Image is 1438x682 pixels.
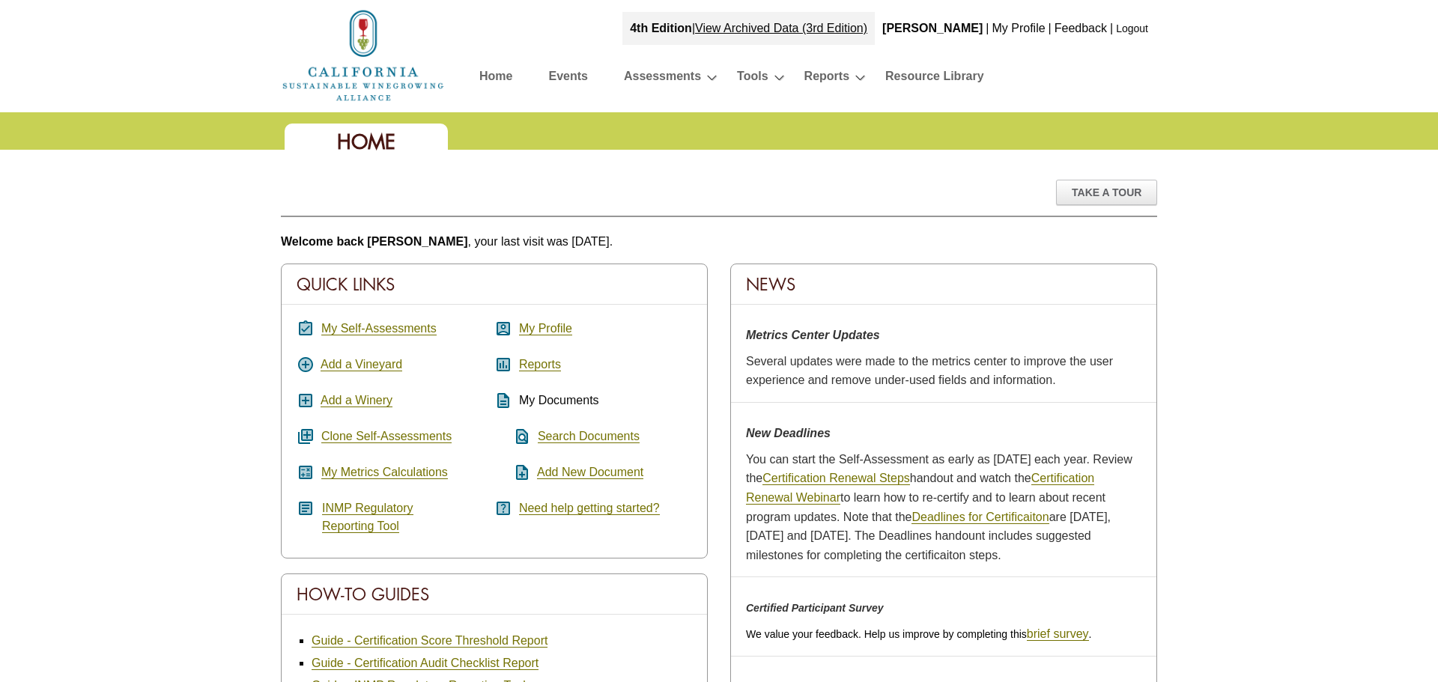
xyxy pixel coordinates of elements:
[519,394,599,407] span: My Documents
[321,430,452,443] a: Clone Self-Assessments
[297,427,315,445] i: queue
[282,264,707,305] div: Quick Links
[624,66,701,92] a: Assessments
[746,628,1091,640] span: We value your feedback. Help us improve by completing this .
[297,392,315,409] i: add_box
[297,499,315,517] i: article
[1055,22,1107,34] a: Feedback
[321,394,392,407] a: Add a Winery
[322,502,413,533] a: INMP RegulatoryReporting Tool
[297,320,315,338] i: assignment_turned_in
[312,657,539,670] a: Guide - Certification Audit Checklist Report
[804,66,849,92] a: Reports
[312,634,547,648] a: Guide - Certification Score Threshold Report
[731,264,1156,305] div: News
[519,322,572,335] a: My Profile
[882,22,983,34] b: [PERSON_NAME]
[1056,180,1157,205] div: Take A Tour
[281,48,446,61] a: Home
[746,355,1113,387] span: Several updates were made to the metrics center to improve the user experience and remove under-u...
[494,320,512,338] i: account_box
[494,356,512,374] i: assessment
[281,232,1157,252] p: , your last visit was [DATE].
[479,66,512,92] a: Home
[622,12,875,45] div: |
[1108,12,1114,45] div: |
[885,66,984,92] a: Resource Library
[746,450,1141,565] p: You can start the Self-Assessment as early as [DATE] each year. Review the handout and watch the ...
[630,22,692,34] strong: 4th Edition
[1027,627,1089,641] a: brief survey
[762,472,910,485] a: Certification Renewal Steps
[281,7,446,103] img: logo_cswa2x.png
[911,511,1049,524] a: Deadlines for Certificaiton
[537,466,643,479] a: Add New Document
[746,472,1094,505] a: Certification Renewal Webinar
[695,22,867,34] a: View Archived Data (3rd Edition)
[321,358,402,371] a: Add a Vineyard
[548,66,587,92] a: Events
[1047,12,1053,45] div: |
[737,66,768,92] a: Tools
[281,235,468,248] b: Welcome back [PERSON_NAME]
[297,463,315,481] i: calculate
[321,466,448,479] a: My Metrics Calculations
[297,356,315,374] i: add_circle
[337,129,395,155] span: Home
[519,358,561,371] a: Reports
[538,430,640,443] a: Search Documents
[494,463,531,481] i: note_add
[1116,22,1148,34] a: Logout
[282,574,707,615] div: How-To Guides
[746,427,831,439] strong: New Deadlines
[321,322,437,335] a: My Self-Assessments
[746,329,880,341] strong: Metrics Center Updates
[746,602,884,614] em: Certified Participant Survey
[494,499,512,517] i: help_center
[494,427,531,445] i: find_in_page
[494,392,512,409] i: description
[519,502,660,515] a: Need help getting started?
[984,12,990,45] div: |
[992,22,1045,34] a: My Profile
